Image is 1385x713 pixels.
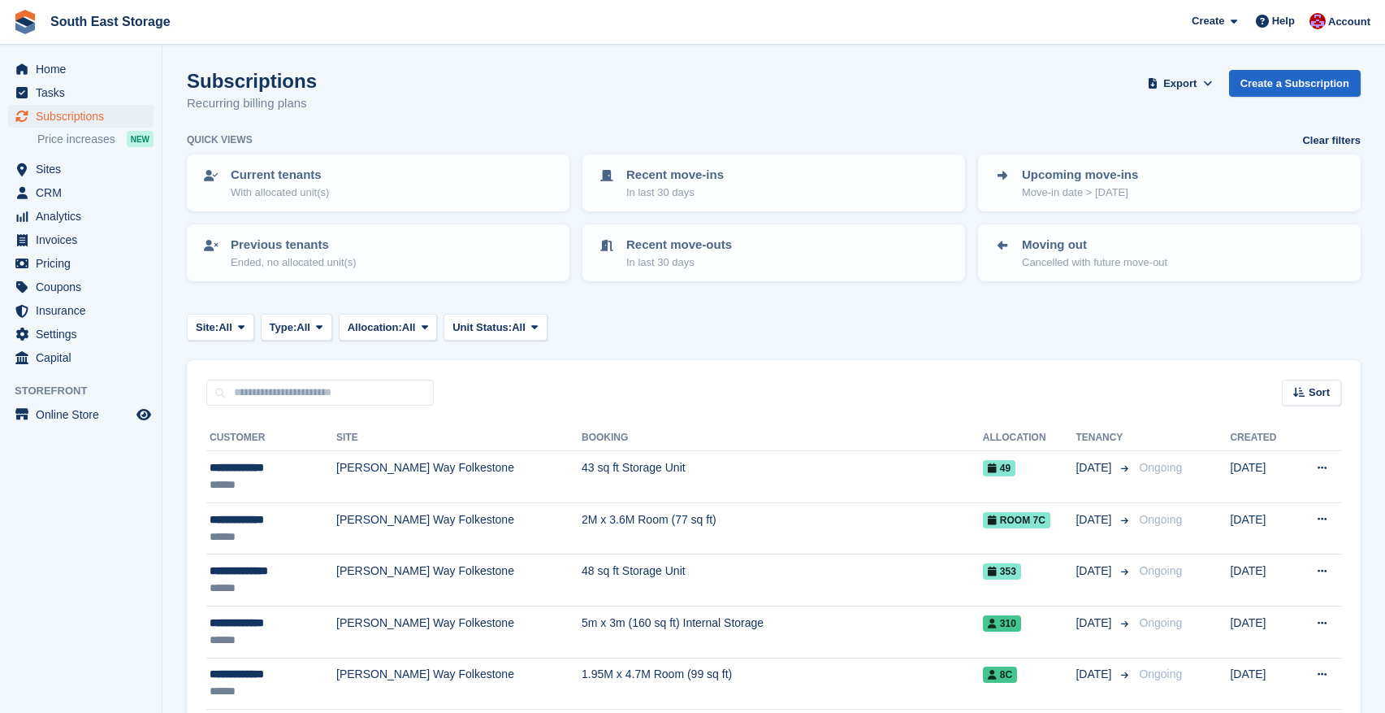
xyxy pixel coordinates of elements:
[231,166,329,185] p: Current tenants
[8,105,154,128] a: menu
[1022,166,1138,185] p: Upcoming move-ins
[8,323,154,346] a: menu
[512,320,526,336] span: All
[8,181,154,204] a: menu
[37,132,115,147] span: Price increases
[626,254,732,271] p: In last 30 days
[219,320,232,336] span: All
[582,451,983,503] td: 43 sq ft Storage Unit
[127,131,154,147] div: NEW
[980,156,1359,210] a: Upcoming move-ins Move-in date > [DATE]
[8,299,154,322] a: menu
[983,615,1021,632] span: 310
[188,226,568,280] a: Previous tenants Ended, no allocated unit(s)
[983,512,1050,528] span: Room 7c
[36,205,133,228] span: Analytics
[626,236,732,254] p: Recent move-outs
[36,403,133,426] span: Online Store
[1076,511,1114,528] span: [DATE]
[1272,13,1295,29] span: Help
[1022,254,1167,271] p: Cancelled with future move-out
[582,425,983,451] th: Booking
[983,460,1015,476] span: 49
[8,205,154,228] a: menu
[584,226,963,280] a: Recent move-outs In last 30 days
[1139,667,1182,680] span: Ongoing
[1302,133,1361,149] a: Clear filters
[402,320,416,336] span: All
[8,158,154,180] a: menu
[983,425,1076,451] th: Allocation
[336,554,582,606] td: [PERSON_NAME] Way Folkestone
[44,8,177,35] a: South East Storage
[1076,425,1132,451] th: Tenancy
[336,425,582,451] th: Site
[348,320,402,336] span: Allocation:
[452,320,512,336] span: Unit Status:
[134,405,154,424] a: Preview store
[36,299,133,322] span: Insurance
[1076,666,1114,683] span: [DATE]
[582,606,983,658] td: 5m x 3m (160 sq ft) Internal Storage
[1192,13,1224,29] span: Create
[1022,236,1167,254] p: Moving out
[8,252,154,275] a: menu
[1230,554,1294,606] td: [DATE]
[626,185,724,201] p: In last 30 days
[296,320,310,336] span: All
[1230,606,1294,658] td: [DATE]
[36,158,133,180] span: Sites
[8,58,154,80] a: menu
[187,133,253,147] h6: Quick views
[188,156,568,210] a: Current tenants With allocated unit(s)
[270,320,297,336] span: Type:
[206,425,336,451] th: Customer
[8,228,154,251] a: menu
[1139,564,1182,577] span: Ongoing
[36,252,133,275] span: Pricing
[983,563,1021,580] span: 353
[1076,563,1114,580] span: [DATE]
[582,554,983,606] td: 48 sq ft Storage Unit
[15,383,162,399] span: Storefront
[1230,425,1294,451] th: Created
[1229,70,1361,97] a: Create a Subscription
[582,502,983,554] td: 2M x 3.6M Room (77 sq ft)
[36,276,133,298] span: Coupons
[983,667,1017,683] span: 8C
[1163,76,1197,92] span: Export
[1145,70,1216,97] button: Export
[36,228,133,251] span: Invoices
[8,276,154,298] a: menu
[187,94,317,113] p: Recurring billing plans
[584,156,963,210] a: Recent move-ins In last 30 days
[187,70,317,92] h1: Subscriptions
[196,320,219,336] span: Site:
[980,226,1359,280] a: Moving out Cancelled with future move-out
[8,346,154,369] a: menu
[1076,459,1114,476] span: [DATE]
[336,451,582,503] td: [PERSON_NAME] Way Folkestone
[1230,451,1294,503] td: [DATE]
[339,314,438,341] button: Allocation: All
[261,314,332,341] button: Type: All
[336,606,582,658] td: [PERSON_NAME] Way Folkestone
[1076,615,1114,632] span: [DATE]
[1328,14,1370,30] span: Account
[36,181,133,204] span: CRM
[626,166,724,185] p: Recent move-ins
[13,10,37,34] img: stora-icon-8386f47178a22dfd0bd8f6a31ec36ba5ce8667c1dd55bd0f319d3a0aa187defe.svg
[36,81,133,104] span: Tasks
[336,658,582,710] td: [PERSON_NAME] Way Folkestone
[1139,513,1182,526] span: Ongoing
[1309,385,1330,401] span: Sort
[1309,13,1326,29] img: Roger Norris
[444,314,547,341] button: Unit Status: All
[37,130,154,148] a: Price increases NEW
[1022,185,1138,201] p: Move-in date > [DATE]
[36,58,133,80] span: Home
[1230,502,1294,554] td: [DATE]
[231,185,329,201] p: With allocated unit(s)
[36,323,133,346] span: Settings
[187,314,254,341] button: Site: All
